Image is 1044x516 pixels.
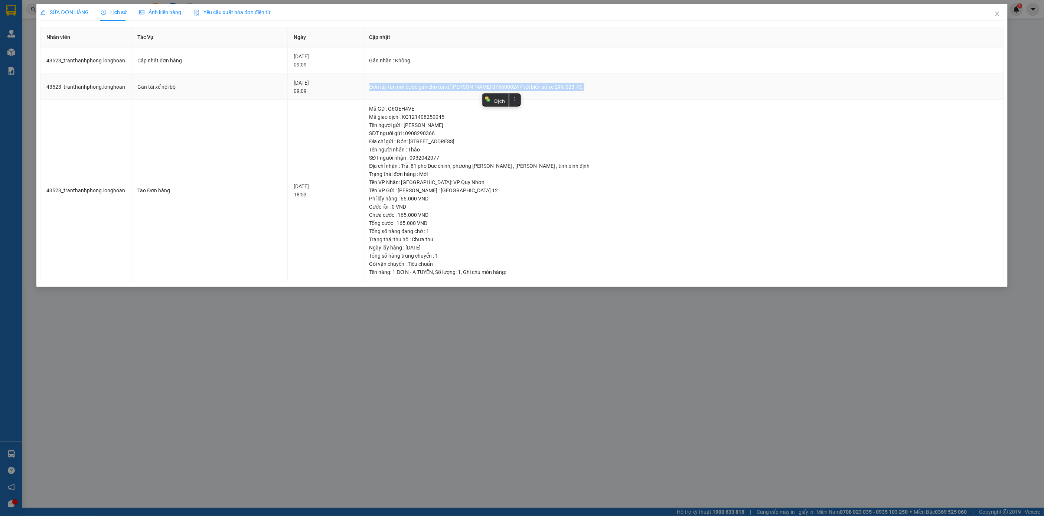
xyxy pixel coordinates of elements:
div: Địa chỉ gửi : Đón: [STREET_ADDRESS] [369,137,998,146]
div: Cước rồi : 0 VND [369,203,998,211]
div: [DATE] 09:09 [294,79,357,95]
th: Tác Vụ [131,27,287,48]
div: [DATE] 18:53 [294,182,357,199]
span: picture [139,10,144,15]
div: Gói vận chuyển : Tiêu chuẩn [369,260,998,268]
span: SỬA ĐƠN HÀNG [40,9,89,15]
span: 1 [458,269,461,275]
td: 43523_tranthanhphong.longhoan [40,100,131,281]
div: Tên người nhận : Thảo [369,146,998,154]
div: Tổng số hàng trung chuyển : 1 [369,252,998,260]
div: Tên VP Gửi : [PERSON_NAME] : [GEOGRAPHIC_DATA] 12 [369,186,998,195]
div: Mã giao dịch : KQ121408250045 [369,113,998,121]
span: close [994,11,1000,17]
div: [DATE] 09:09 [294,52,357,69]
div: Đơn lấy tận nơi được gán cho tài xế [PERSON_NAME] 0766000247 với biển số xe 29K-023.73. [369,83,998,91]
div: Tổng cước : 165.000 VND [369,219,998,227]
div: Mã GD : G6QEH4VE [369,105,998,113]
span: Yêu cầu xuất hóa đơn điện tử [193,9,271,15]
th: Nhân viên [40,27,131,48]
span: 1 ĐƠN - A TUYẾN [393,269,433,275]
td: 43523_tranthanhphong.longhoan [40,74,131,100]
div: Trạng thái đơn hàng : Mới [369,170,998,178]
img: icon [193,10,199,16]
th: Cập nhật [363,27,1004,48]
div: Tạo Đơn hàng [137,186,281,195]
div: Phí lấy hàng : 65.000 VND [369,195,998,203]
button: Close [987,4,1008,25]
div: Trạng thái thu hộ : Chưa thu [369,235,998,244]
th: Ngày [288,27,363,48]
div: Gán nhãn : Không [369,56,998,65]
div: Gán tài xế nội bộ [137,83,281,91]
div: SĐT người gửi : 0908290366 [369,129,998,137]
div: Địa chỉ nhận : Trả: 81 pho Duc chính, phương [PERSON_NAME] , [PERSON_NAME] , tinh binh định [369,162,998,170]
div: Tên người gửi : [PERSON_NAME] [369,121,998,129]
span: Lịch sử [101,9,127,15]
div: Chưa cước : 165.000 VND [369,211,998,219]
span: clock-circle [101,10,106,15]
span: Ảnh kiện hàng [139,9,182,15]
div: SĐT người nhận : 0932042077 [369,154,998,162]
div: Tổng số hàng đang chờ : 1 [369,227,998,235]
div: Ngày lấy hàng : [DATE] [369,244,998,252]
div: Cập nhật đơn hàng [137,56,281,65]
div: Tên VP Nhận: [GEOGRAPHIC_DATA]: VP Quy Nhơn [369,178,998,186]
span: edit [40,10,45,15]
div: Tên hàng: , Số lượng: , Ghi chú món hàng: [369,268,998,276]
td: 43523_tranthanhphong.longhoan [40,48,131,74]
